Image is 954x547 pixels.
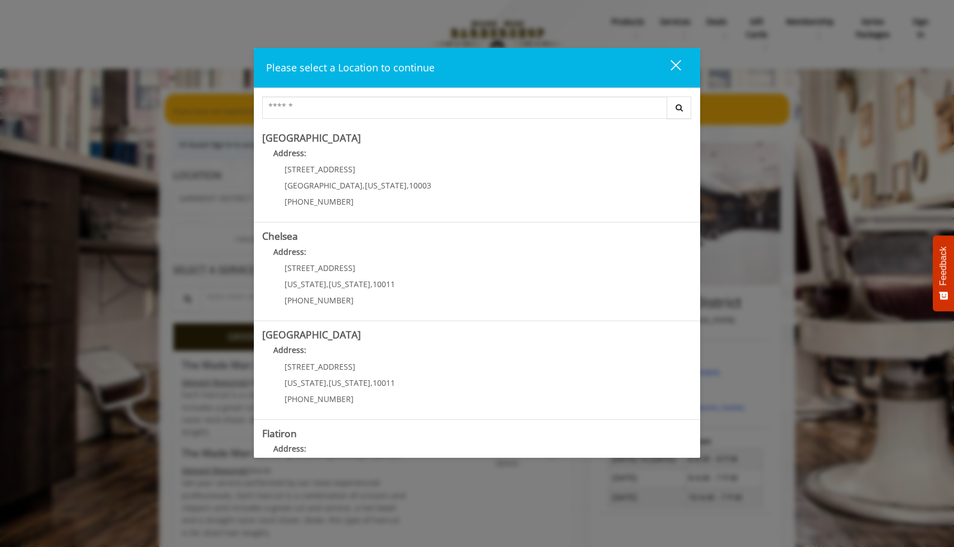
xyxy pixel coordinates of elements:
b: Flatiron [262,427,297,440]
span: [US_STATE] [365,180,407,191]
span: , [370,279,373,289]
span: Feedback [938,246,948,285]
b: Chelsea [262,229,298,243]
span: 10011 [373,377,395,388]
span: [US_STATE] [285,279,326,289]
span: , [326,377,329,388]
span: , [363,180,365,191]
span: [STREET_ADDRESS] [285,164,355,175]
input: Search Center [262,96,667,119]
div: close dialog [658,59,680,76]
span: [US_STATE] [329,279,370,289]
b: Address: [273,345,306,355]
b: [GEOGRAPHIC_DATA] [262,131,361,144]
span: [PHONE_NUMBER] [285,196,354,207]
span: [STREET_ADDRESS] [285,263,355,273]
span: 10011 [373,279,395,289]
span: [US_STATE] [285,377,326,388]
b: Address: [273,443,306,454]
b: Address: [273,246,306,257]
span: [STREET_ADDRESS] [285,361,355,372]
b: [GEOGRAPHIC_DATA] [262,328,361,341]
span: , [326,279,329,289]
b: Address: [273,148,306,158]
button: Feedback - Show survey [933,235,954,311]
div: Center Select [262,96,692,124]
span: 10003 [409,180,431,191]
button: close dialog [650,56,688,79]
span: [GEOGRAPHIC_DATA] [285,180,363,191]
span: Please select a Location to continue [266,61,435,74]
span: [PHONE_NUMBER] [285,394,354,404]
span: , [407,180,409,191]
span: [PHONE_NUMBER] [285,295,354,306]
i: Search button [673,104,686,112]
span: [US_STATE] [329,377,370,388]
span: , [370,377,373,388]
